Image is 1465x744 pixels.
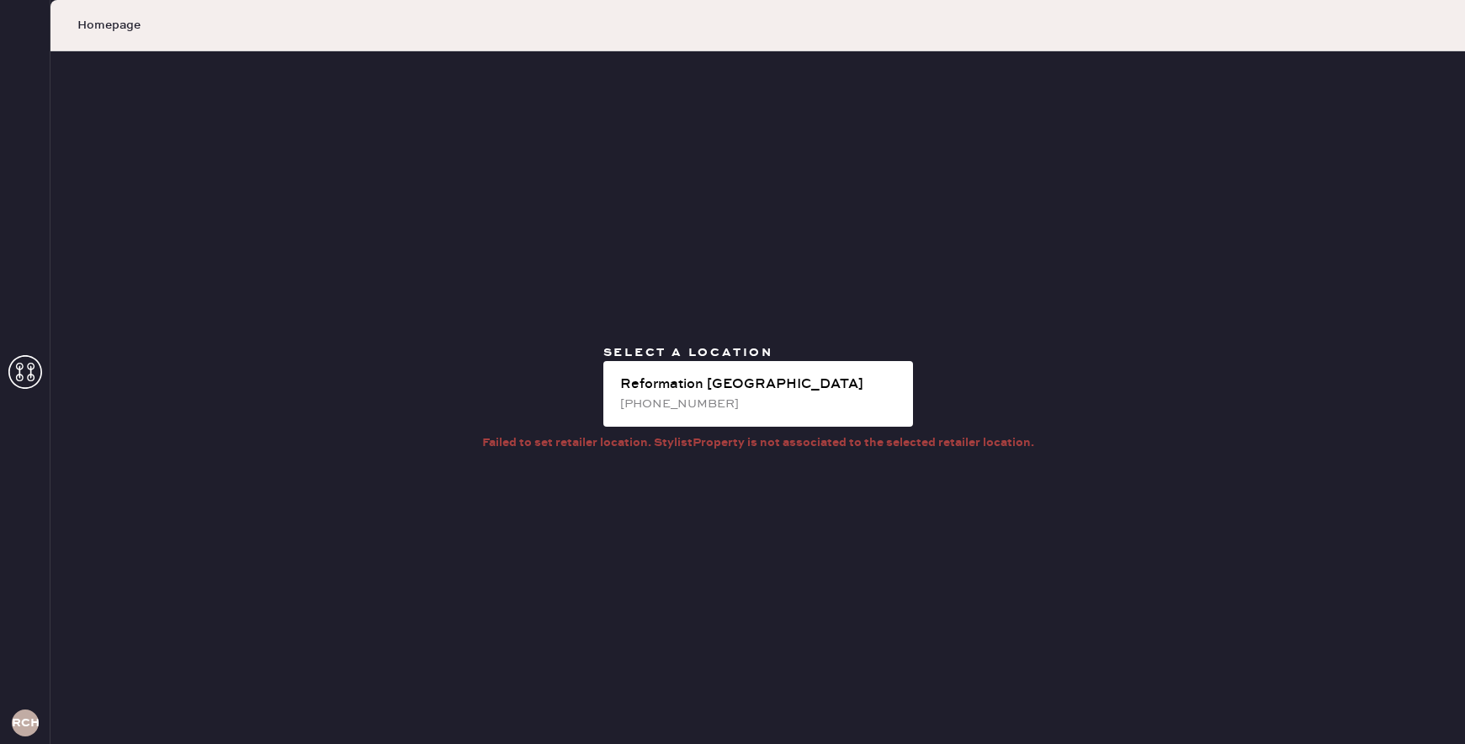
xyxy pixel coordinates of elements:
[620,375,900,395] div: Reformation [GEOGRAPHIC_DATA]
[77,17,141,34] span: Homepage
[620,395,900,413] div: [PHONE_NUMBER]
[1385,668,1457,741] iframe: Front Chat
[12,717,39,729] h3: RCHA
[603,345,774,360] span: Select a location
[482,433,1034,452] div: Failed to set retailer location. StylistProperty is not associated to the selected retailer locat...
